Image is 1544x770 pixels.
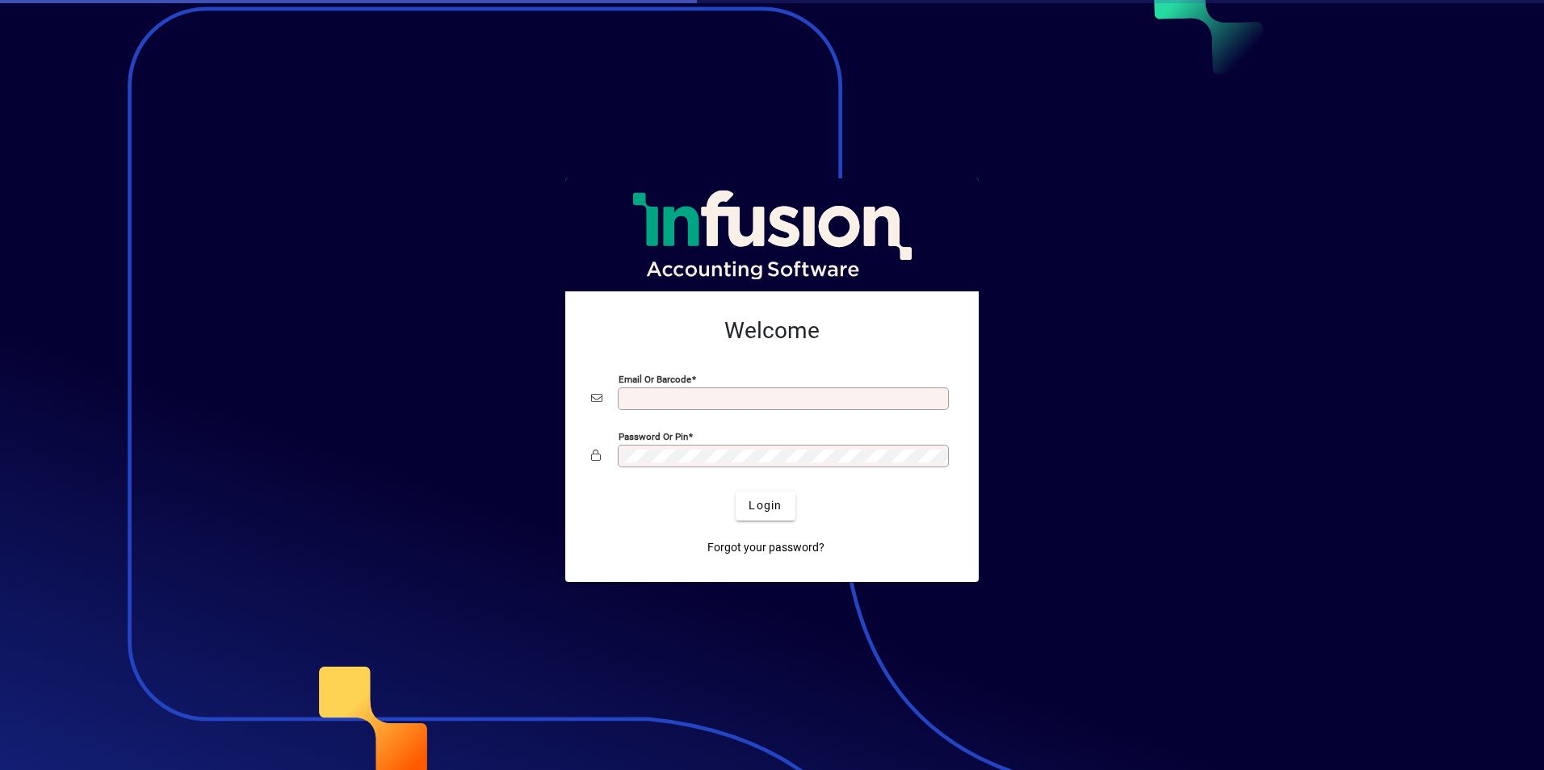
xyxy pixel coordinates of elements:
mat-label: Email or Barcode [619,373,691,384]
h2: Welcome [591,317,953,345]
span: Login [749,497,782,514]
button: Login [736,492,795,521]
mat-label: Password or Pin [619,430,688,441]
span: Forgot your password? [707,539,824,556]
a: Forgot your password? [701,534,831,563]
